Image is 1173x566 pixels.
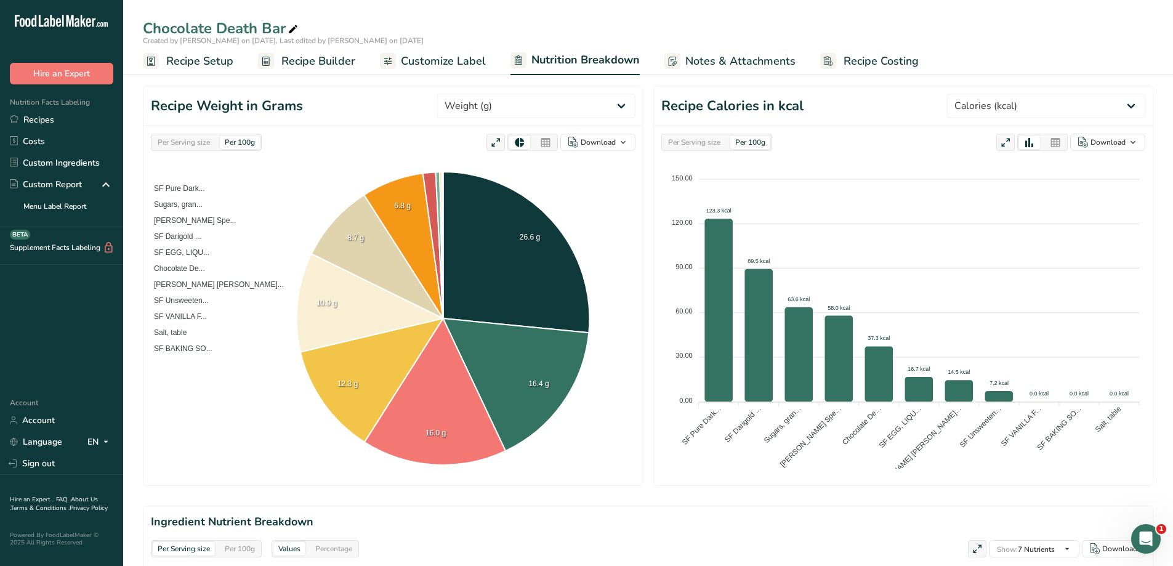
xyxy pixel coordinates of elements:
[560,134,635,151] button: Download
[675,352,693,359] tspan: 30.00
[10,495,98,512] a: About Us .
[10,431,62,453] a: Language
[145,184,205,193] span: SF Pure Dark...
[664,47,796,75] a: Notes & Attachments
[143,17,300,39] div: Chocolate Death Bar
[581,137,616,148] div: Download
[510,46,640,76] a: Nutrition Breakdown
[87,435,113,450] div: EN
[145,248,209,257] span: SF EGG, LIQU...
[220,135,260,149] div: Per 100g
[220,542,260,556] div: Per 100g
[1070,134,1145,151] button: Download
[56,495,71,504] a: FAQ .
[999,405,1043,448] tspan: SF VANILLA F...
[258,47,355,75] a: Recipe Builder
[380,47,486,75] a: Customize Label
[273,542,305,556] div: Values
[145,232,201,241] span: SF Darigold ...
[997,544,1018,554] span: Show:
[10,495,54,504] a: Hire an Expert .
[1156,524,1166,534] span: 1
[840,405,882,447] tspan: Chocolate De...
[10,230,30,240] div: BETA
[1131,524,1161,554] iframe: Intercom live chat
[679,397,692,404] tspan: 0.00
[672,174,693,182] tspan: 150.00
[145,296,209,305] span: SF Unsweeten...
[145,200,203,209] span: Sugars, gran...
[865,405,962,503] tspan: [PERSON_NAME] [PERSON_NAME]...
[531,52,640,68] span: Nutrition Breakdown
[730,135,770,149] div: Per 100g
[310,542,357,556] div: Percentage
[997,544,1055,554] span: 7 Nutrients
[1082,540,1145,557] button: Download
[145,264,205,273] span: Chocolate De...
[166,53,233,70] span: Recipe Setup
[675,307,693,315] tspan: 60.00
[153,135,215,149] div: Per Serving size
[989,540,1079,557] button: Show:7 Nutrients
[844,53,919,70] span: Recipe Costing
[1094,405,1123,434] tspan: Salt, table
[680,405,722,447] tspan: SF Pure Dark...
[820,47,919,75] a: Recipe Costing
[70,504,108,512] a: Privacy Policy
[675,263,693,270] tspan: 90.00
[723,405,762,444] tspan: SF Darigold ...
[778,405,842,469] tspan: [PERSON_NAME] Spe...
[10,63,113,84] button: Hire an Expert
[143,47,233,75] a: Recipe Setup
[145,280,284,289] span: [PERSON_NAME] [PERSON_NAME]...
[401,53,486,70] span: Customize Label
[10,532,113,546] div: Powered By FoodLabelMaker © 2025 All Rights Reserved
[1036,405,1083,452] tspan: SF BAKING SO...
[151,96,303,116] h1: Recipe Weight in Grams
[958,405,1003,450] tspan: SF Unsweeten...
[1090,137,1126,148] div: Download
[877,405,923,450] tspan: SF EGG, LIQU...
[145,312,207,321] span: SF VANILLA F...
[661,96,804,116] h1: Recipe Calories in kcal
[151,514,1145,530] h2: Ingredient Nutrient Breakdown
[1102,543,1137,554] div: Download
[10,178,82,191] div: Custom Report
[672,219,693,226] tspan: 120.00
[145,216,236,225] span: [PERSON_NAME] Spe...
[663,135,725,149] div: Per Serving size
[685,53,796,70] span: Notes & Attachments
[145,328,187,337] span: Salt, table
[153,542,215,556] div: Per Serving size
[143,36,424,46] span: Created by [PERSON_NAME] on [DATE], Last edited by [PERSON_NAME] on [DATE]
[281,53,355,70] span: Recipe Builder
[762,405,803,445] tspan: Sugars, gran...
[145,344,212,353] span: SF BAKING SO...
[10,504,70,512] a: Terms & Conditions .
